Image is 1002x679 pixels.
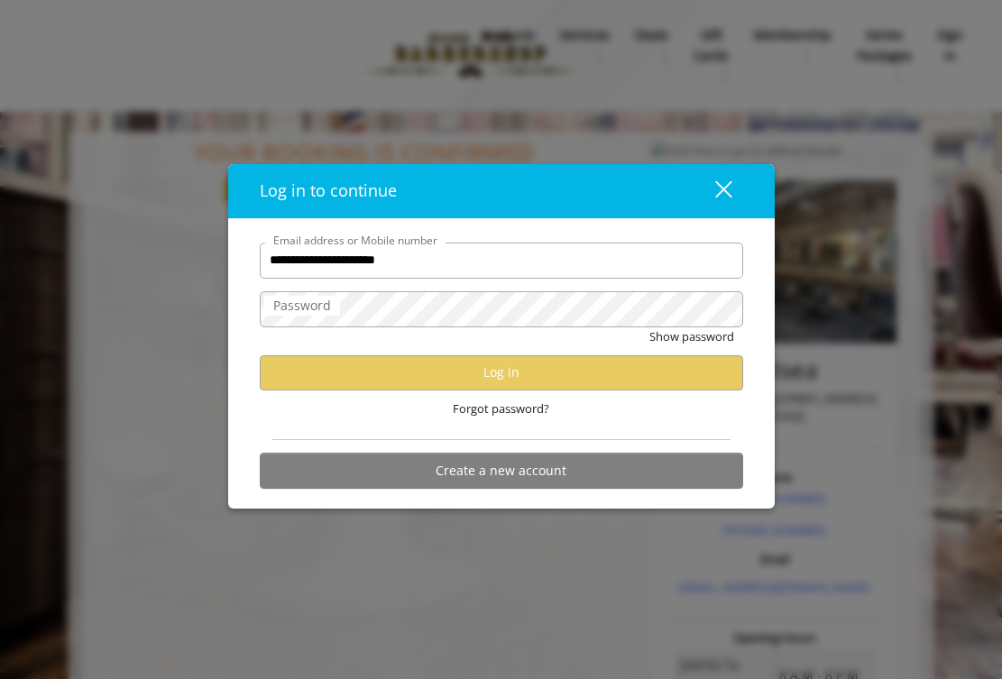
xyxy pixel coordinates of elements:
input: Email address or Mobile number [260,243,743,279]
label: Email address or Mobile number [264,232,446,249]
span: Forgot password? [453,399,549,418]
button: Show password [649,327,734,346]
button: Create a new account [260,453,743,488]
label: Password [264,296,340,316]
button: Log in [260,355,743,390]
button: close dialog [682,175,743,207]
span: Log in to continue [260,179,397,201]
div: close dialog [694,179,731,202]
input: Password [260,291,743,327]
